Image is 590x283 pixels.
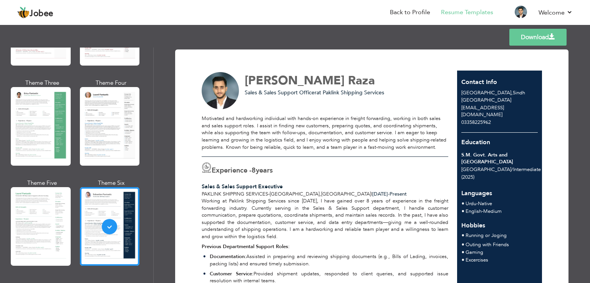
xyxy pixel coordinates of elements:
[461,174,474,181] span: (2025)
[245,72,345,89] span: [PERSON_NAME]
[317,89,384,96] span: at Paklink Shipping Services
[461,138,490,146] span: Education
[539,8,573,17] a: Welcome
[466,241,509,248] span: Outing with Friends
[461,151,538,166] div: S.M. Govt. Arts and [GEOGRAPHIC_DATA]
[476,200,478,207] span: -
[17,7,53,19] a: Jobee
[252,166,273,176] label: years
[509,29,567,46] a: Download
[202,72,239,110] img: No image
[17,7,30,19] img: jobee.io
[390,8,430,17] a: Back to Profile
[252,166,256,175] span: 8
[202,115,448,151] div: Motivated and hardworking individual with hands-on experience in freight forwarding, working in b...
[270,191,320,197] span: [GEOGRAPHIC_DATA]
[202,191,268,197] span: Paklink Shipping Services
[461,78,497,86] span: Contact Info
[466,208,482,215] span: English
[461,97,511,104] span: [GEOGRAPHIC_DATA]
[202,197,448,240] p: Working at Paklink Shipping Services since [DATE], I have gained over 8 years of experience in th...
[461,221,485,230] span: Hobbies
[371,191,372,197] span: |
[320,191,321,197] span: ,
[457,89,542,104] div: Sindh
[210,270,254,277] strong: Customer Service:
[245,89,317,96] span: Sales & Sales Support Officer
[511,89,513,96] span: ,
[372,191,407,197] span: Present
[372,191,389,197] span: [DATE]
[466,200,492,208] li: Native
[466,208,502,216] li: Medium
[12,79,72,87] div: Theme Three
[81,179,141,187] div: Theme Six
[466,249,483,256] span: Gaming
[81,79,141,87] div: Theme Four
[482,208,483,215] span: -
[202,183,283,190] span: Sales & Sales Support Executive
[461,104,504,118] span: [EMAIL_ADDRESS][DOMAIN_NAME]
[441,8,493,17] a: Resume Templates
[321,191,371,197] span: [GEOGRAPHIC_DATA]
[461,89,511,96] span: [GEOGRAPHIC_DATA]
[466,232,507,239] span: Running or Joging
[461,119,491,126] span: 03358225962
[202,243,290,250] strong: Previous Departmental Support Roles:
[348,72,375,89] span: Raza
[461,166,541,173] span: [GEOGRAPHIC_DATA] Intermediate
[210,253,246,260] strong: Documentation:
[515,6,527,18] img: Profile Img
[268,191,270,197] span: -
[511,166,513,173] span: /
[30,10,53,18] span: Jobee
[466,257,488,263] span: Excercises
[466,200,476,207] span: Urdu
[212,166,252,175] span: Experience -
[461,183,492,198] span: Languages
[210,253,449,267] p: Assisted in preparing and reviewing shipping documents (e.g., Bills of Lading, invoices, packing ...
[12,179,72,187] div: Theme Five
[388,191,389,197] span: -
